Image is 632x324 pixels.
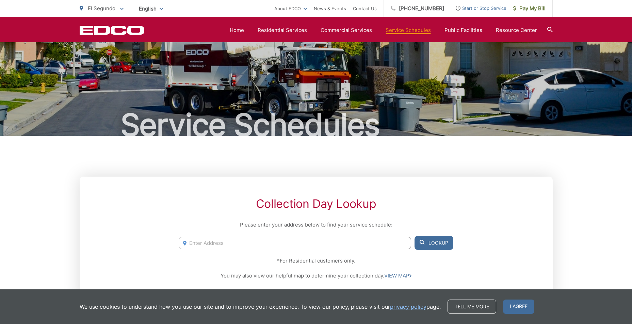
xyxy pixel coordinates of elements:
h1: Service Schedules [80,108,553,142]
a: Resource Center [496,26,537,34]
a: News & Events [314,4,346,13]
span: I agree [503,300,534,314]
a: privacy policy [390,303,426,311]
span: Pay My Bill [513,4,546,13]
p: Please enter your address below to find your service schedule: [179,221,453,229]
a: Service Schedules [386,26,431,34]
a: Residential Services [258,26,307,34]
span: El Segundo [88,5,115,12]
a: Tell me more [448,300,496,314]
a: VIEW MAP [384,272,411,280]
a: Home [230,26,244,34]
a: Public Facilities [444,26,482,34]
a: Commercial Services [321,26,372,34]
span: English [134,3,168,15]
h2: Collection Day Lookup [179,197,453,211]
p: We use cookies to understand how you use our site and to improve your experience. To view our pol... [80,303,441,311]
a: Contact Us [353,4,377,13]
button: Lookup [415,236,453,250]
a: EDCD logo. Return to the homepage. [80,25,144,35]
p: You may also view our helpful map to determine your collection day. [179,272,453,280]
a: About EDCO [274,4,307,13]
input: Enter Address [179,237,411,249]
p: *For Residential customers only. [179,257,453,265]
